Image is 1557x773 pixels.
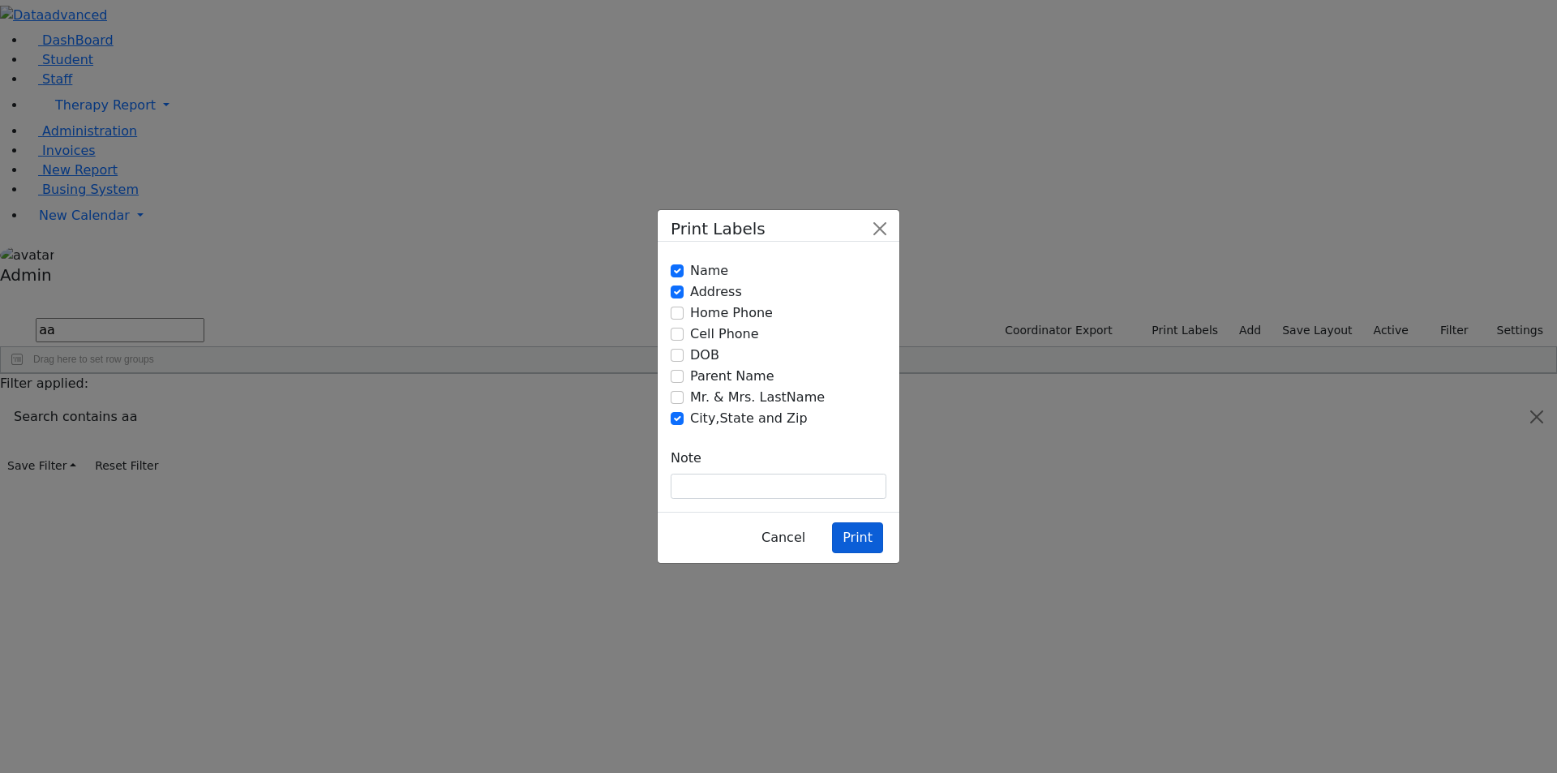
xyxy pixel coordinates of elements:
[690,324,759,344] label: Cell Phone
[671,217,766,241] h5: Print Labels
[690,282,742,302] label: Address
[832,522,883,553] button: Print
[751,522,816,553] button: Cancel
[671,443,701,474] label: Note
[690,388,825,407] label: Mr. & Mrs. LastName
[690,409,808,428] label: City,State and Zip
[690,261,728,281] label: Name
[690,346,719,365] label: DOB
[690,367,774,386] label: Parent Name
[867,216,893,242] button: Close
[690,303,773,323] label: Home Phone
